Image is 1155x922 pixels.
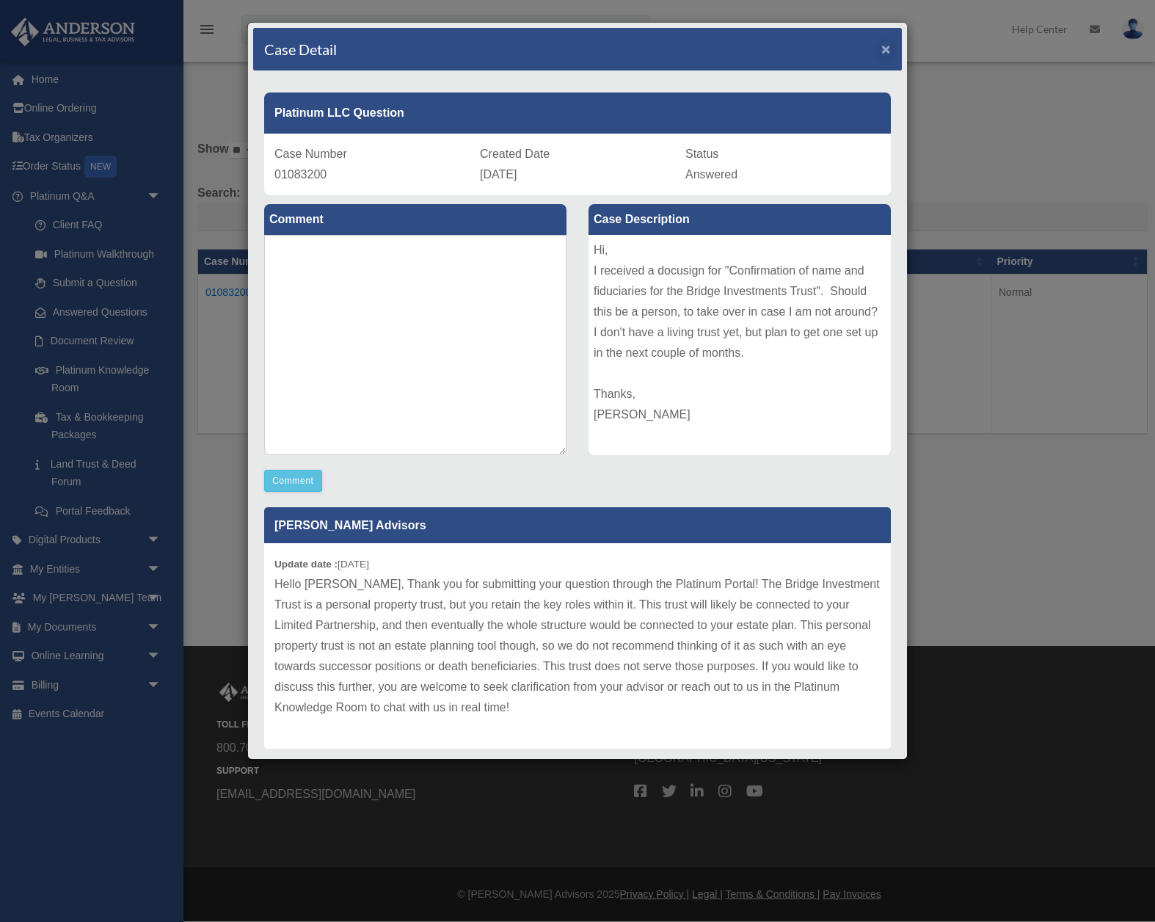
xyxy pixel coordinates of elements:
[480,148,550,160] span: Created Date
[480,168,517,181] span: [DATE]
[589,235,891,455] div: Hi, I received a docusign for "Confirmation of name and fiduciaries for the Bridge Investments Tr...
[264,470,322,492] button: Comment
[264,39,337,59] h4: Case Detail
[274,148,347,160] span: Case Number
[264,204,566,235] label: Comment
[881,40,891,57] span: ×
[264,92,891,134] div: Platinum LLC Question
[274,168,327,181] span: 01083200
[589,204,891,235] label: Case Description
[274,559,369,570] small: [DATE]
[685,148,718,160] span: Status
[685,168,737,181] span: Answered
[274,574,881,718] p: Hello [PERSON_NAME], Thank you for submitting your question through the Platinum Portal! The Brid...
[274,559,338,570] b: Update date :
[264,507,891,543] p: [PERSON_NAME] Advisors
[881,41,891,57] button: Close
